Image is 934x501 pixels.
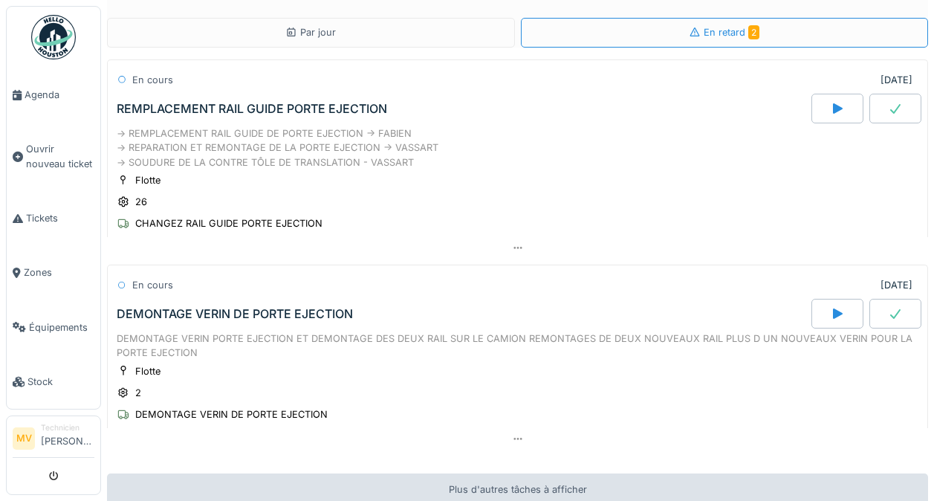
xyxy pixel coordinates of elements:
div: 2 [135,386,141,400]
li: MV [13,427,35,450]
div: REMPLACEMENT RAIL GUIDE PORTE EJECTION [117,102,387,116]
div: DEMONTAGE VERIN PORTE EJECTION ET DEMONTAGE DES DEUX RAIL SUR LE CAMION REMONTAGES DE DEUX NOUVEA... [117,332,918,360]
li: [PERSON_NAME] [41,422,94,454]
div: -> REMPLACEMENT RAIL GUIDE DE PORTE EJECTION -> FABIEN -> REPARATION ET REMONTAGE DE LA PORTE EJE... [117,126,918,169]
span: Stock [27,375,94,389]
span: Équipements [29,320,94,334]
div: En cours [132,278,173,292]
div: Par jour [285,25,336,39]
a: Tickets [7,191,100,245]
span: Zones [24,265,94,279]
img: Badge_color-CXgf-gQk.svg [31,15,76,59]
div: CHANGEZ RAIL GUIDE PORTE EJECTION [135,216,322,230]
div: Technicien [41,422,94,433]
span: En retard [704,27,759,38]
a: Agenda [7,68,100,122]
span: Ouvrir nouveau ticket [26,142,94,170]
span: Tickets [26,211,94,225]
a: Ouvrir nouveau ticket [7,122,100,191]
a: MV Technicien[PERSON_NAME] [13,422,94,458]
span: 2 [748,25,759,39]
div: En cours [132,73,173,87]
div: [DATE] [881,73,912,87]
span: Agenda [25,88,94,102]
div: Flotte [135,173,160,187]
div: 26 [135,195,147,209]
a: Stock [7,355,100,409]
div: DEMONTAGE VERIN DE PORTE EJECTION [135,407,328,421]
a: Équipements [7,300,100,355]
div: DEMONTAGE VERIN DE PORTE EJECTION [117,307,353,321]
a: Zones [7,245,100,300]
div: [DATE] [881,278,912,292]
div: Flotte [135,364,160,378]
